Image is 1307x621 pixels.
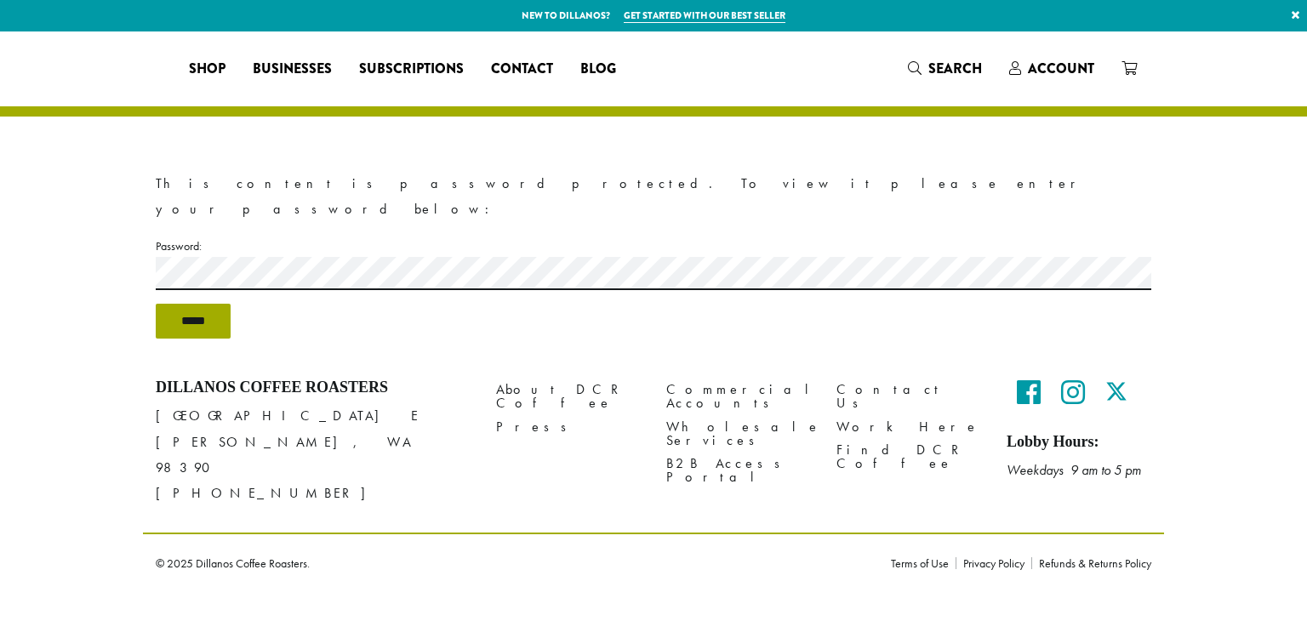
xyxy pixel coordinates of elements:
a: Find DCR Coffee [836,438,981,475]
a: Press [496,415,641,438]
a: Search [894,54,996,83]
p: This content is password protected. To view it please enter your password below: [156,171,1151,222]
a: Wholesale Services [666,415,811,452]
span: Businesses [253,59,332,80]
label: Password: [156,236,1151,290]
a: Get started with our best seller [624,9,785,23]
a: About DCR Coffee [496,379,641,415]
p: [GEOGRAPHIC_DATA] E [PERSON_NAME], WA 98390 [PHONE_NUMBER] [156,403,471,505]
a: Shop [175,55,239,83]
p: © 2025 Dillanos Coffee Roasters. [156,557,865,569]
input: Password: [156,257,1151,290]
span: Search [928,59,982,78]
a: Privacy Policy [956,557,1031,569]
span: Blog [580,59,616,80]
h5: Lobby Hours: [1007,433,1151,452]
em: Weekdays 9 am to 5 pm [1007,461,1141,479]
span: Account [1028,59,1094,78]
a: Commercial Accounts [666,379,811,415]
span: Shop [189,59,225,80]
h4: Dillanos Coffee Roasters [156,379,471,397]
a: Refunds & Returns Policy [1031,557,1151,569]
span: Contact [491,59,553,80]
a: B2B Access Portal [666,452,811,488]
a: Contact Us [836,379,981,415]
span: Subscriptions [359,59,464,80]
a: Terms of Use [891,557,956,569]
a: Work Here [836,415,981,438]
